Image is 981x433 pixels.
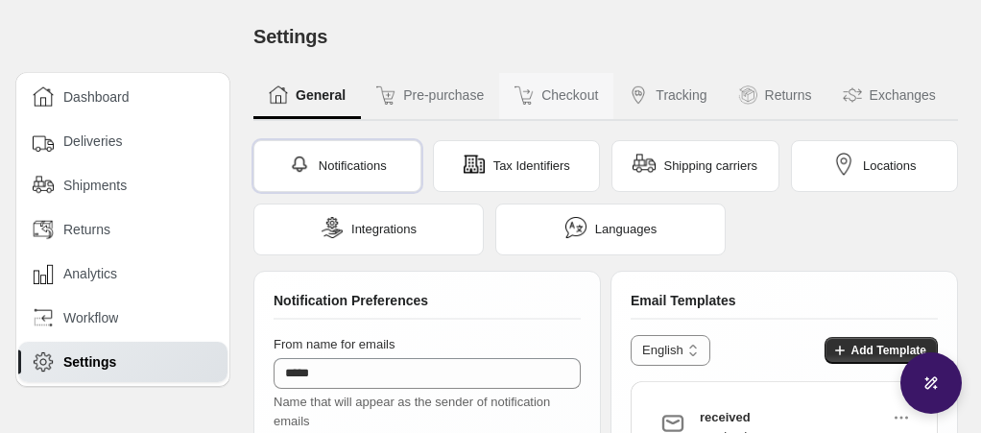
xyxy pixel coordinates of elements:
img: Returns icon [738,85,757,105]
button: Tracking [613,73,722,119]
button: Pre-purchase [361,73,499,119]
button: Exchanges [827,73,951,119]
span: Returns [63,220,110,239]
button: Returns [723,73,827,119]
img: Checkout icon [514,85,534,105]
button: General [253,73,361,119]
span: Integrations [351,220,417,239]
div: Notification Preferences [274,291,581,320]
img: Pre-purchase icon [376,85,395,105]
span: Name that will appear as the sender of notification emails [274,395,550,428]
img: Tracking icon [629,85,648,105]
span: Languages [595,220,657,239]
span: Settings [63,352,116,372]
span: Analytics [63,264,117,283]
div: Email Templates [631,291,938,320]
span: Deliveries [63,132,122,151]
span: Notifications [319,156,387,176]
img: General icon [269,85,288,105]
span: Shipments [63,176,127,195]
button: Add Template [825,337,938,364]
h3: received [700,408,892,427]
span: Add Template [851,343,926,358]
span: Shipping carriers [663,156,757,176]
span: Settings [253,26,327,47]
button: Checkout [499,73,613,119]
span: Workflow [63,308,118,327]
img: Exchanges icon [843,85,862,105]
span: From name for emails [274,337,395,351]
span: Locations [863,156,917,176]
button: Actions dropdown [888,404,915,431]
span: Dashboard [63,87,130,107]
span: Tax Identifiers [493,156,570,176]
